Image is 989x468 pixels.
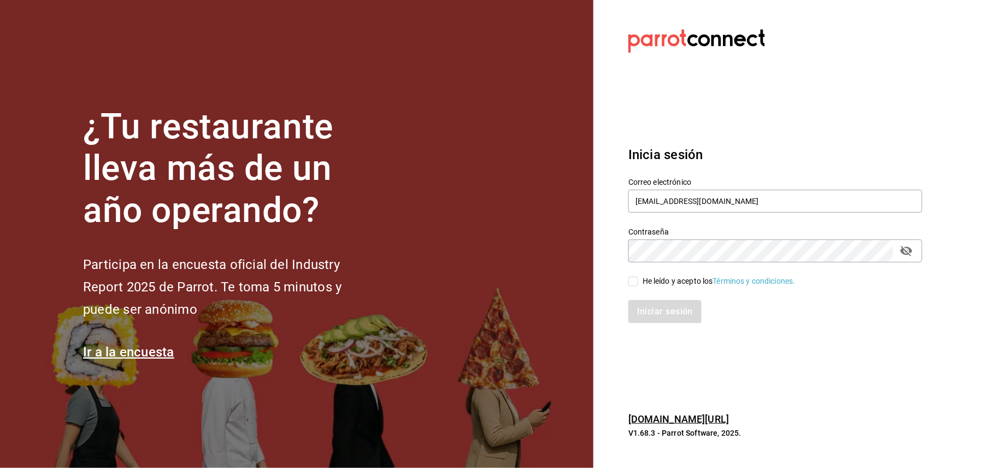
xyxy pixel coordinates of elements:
[897,242,916,260] button: passwordField
[713,277,796,285] a: Términos y condiciones.
[628,178,922,186] label: Correo electrónico
[83,106,378,232] h1: ¿Tu restaurante lleva más de un año operando?
[628,145,922,165] h3: Inicia sesión
[628,190,922,213] input: Ingresa tu correo electrónico
[628,413,729,425] a: [DOMAIN_NAME][URL]
[643,276,796,287] div: He leído y acepto los
[83,254,378,320] h2: Participa en la encuesta oficial del Industry Report 2025 de Parrot. Te toma 5 minutos y puede se...
[83,344,174,360] a: Ir a la encuesta
[628,228,922,236] label: Contraseña
[628,428,922,438] p: V1.68.3 - Parrot Software, 2025.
